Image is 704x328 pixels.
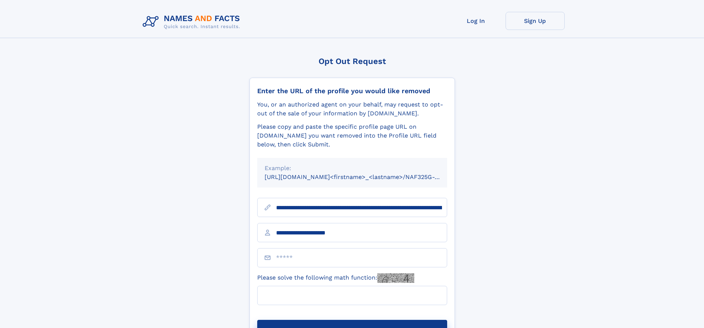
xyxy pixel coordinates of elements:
[265,164,440,173] div: Example:
[265,173,461,180] small: [URL][DOMAIN_NAME]<firstname>_<lastname>/NAF325G-xxxxxxxx
[257,273,414,283] label: Please solve the following math function:
[257,100,447,118] div: You, or an authorized agent on your behalf, may request to opt-out of the sale of your informatio...
[506,12,565,30] a: Sign Up
[140,12,246,32] img: Logo Names and Facts
[446,12,506,30] a: Log In
[257,87,447,95] div: Enter the URL of the profile you would like removed
[249,57,455,66] div: Opt Out Request
[257,122,447,149] div: Please copy and paste the specific profile page URL on [DOMAIN_NAME] you want removed into the Pr...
